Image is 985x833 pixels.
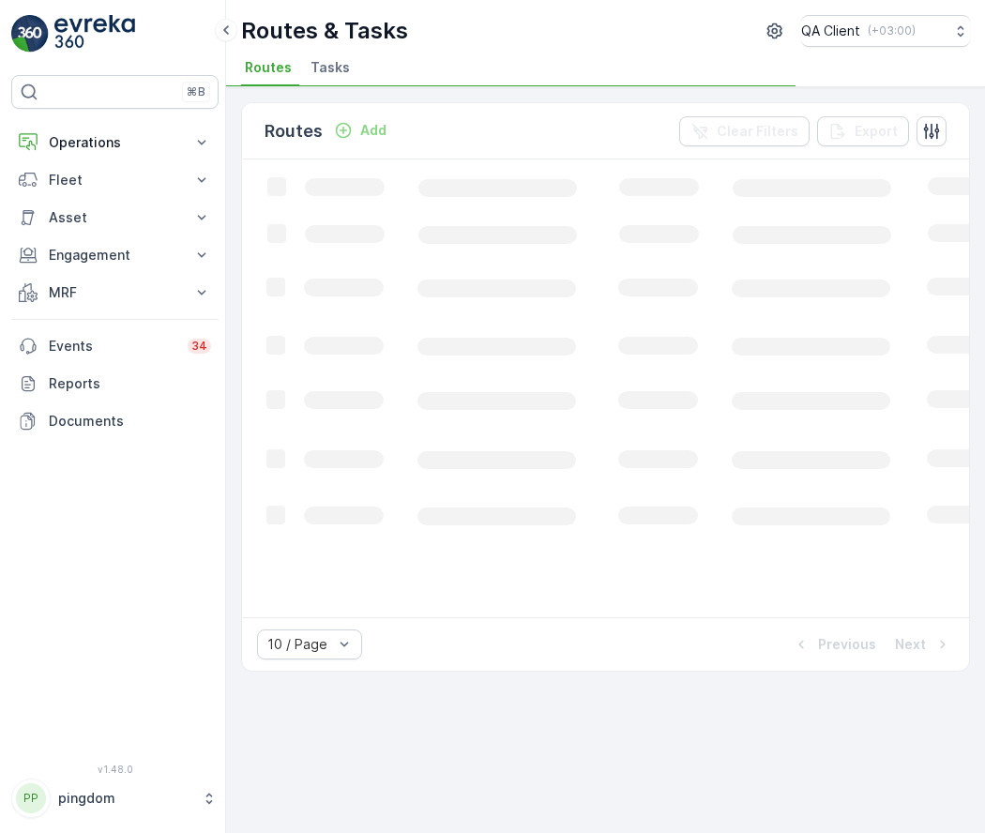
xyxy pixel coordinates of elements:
[818,635,876,654] p: Previous
[11,15,49,53] img: logo
[11,764,219,775] span: v 1.48.0
[11,779,219,818] button: PPpingdom
[191,339,207,354] p: 34
[868,23,916,38] p: ( +03:00 )
[11,236,219,274] button: Engagement
[49,246,181,265] p: Engagement
[58,789,192,808] p: pingdom
[187,84,205,99] p: ⌘B
[49,208,181,227] p: Asset
[717,122,798,141] p: Clear Filters
[817,116,909,146] button: Export
[265,118,323,144] p: Routes
[245,58,292,77] span: Routes
[241,16,408,46] p: Routes & Tasks
[11,274,219,311] button: MRF
[11,161,219,199] button: Fleet
[49,171,181,189] p: Fleet
[49,133,181,152] p: Operations
[11,124,219,161] button: Operations
[49,283,181,302] p: MRF
[360,121,386,140] p: Add
[801,22,860,40] p: QA Client
[49,374,211,393] p: Reports
[790,633,878,656] button: Previous
[49,412,211,431] p: Documents
[11,327,219,365] a: Events34
[801,15,970,47] button: QA Client(+03:00)
[11,199,219,236] button: Asset
[893,633,954,656] button: Next
[49,337,176,356] p: Events
[895,635,926,654] p: Next
[679,116,810,146] button: Clear Filters
[16,783,46,813] div: PP
[855,122,898,141] p: Export
[54,15,135,53] img: logo_light-DOdMpM7g.png
[311,58,350,77] span: Tasks
[11,402,219,440] a: Documents
[326,119,394,142] button: Add
[11,365,219,402] a: Reports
